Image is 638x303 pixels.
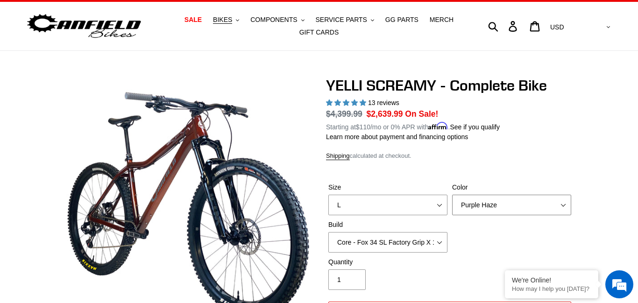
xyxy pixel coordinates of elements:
div: We're Online! [512,276,591,284]
label: Color [452,183,571,192]
span: MERCH [430,16,454,24]
a: SALE [180,14,206,26]
img: d_696896380_company_1647369064580_696896380 [30,47,53,70]
a: GIFT CARDS [295,26,344,39]
s: $4,399.99 [326,109,362,119]
label: Size [328,183,447,192]
span: $2,639.99 [367,109,403,119]
span: SALE [184,16,202,24]
p: How may I help you today? [512,285,591,292]
a: See if you qualify - Learn more about Affirm Financing (opens in modal) [450,123,500,131]
img: Canfield Bikes [26,12,142,41]
div: Navigation go back [10,51,24,65]
a: GG PARTS [381,14,423,26]
label: Build [328,220,447,230]
button: COMPONENTS [246,14,309,26]
span: SERVICE PARTS [315,16,367,24]
span: $110 [356,123,370,131]
button: SERVICE PARTS [311,14,378,26]
button: BIKES [208,14,244,26]
span: On Sale! [405,108,438,120]
span: GIFT CARDS [299,28,339,36]
div: calculated at checkout. [326,151,574,161]
span: 13 reviews [368,99,399,106]
a: Shipping [326,152,350,160]
a: Learn more about payment and financing options [326,133,468,141]
span: COMPONENTS [250,16,297,24]
label: Quantity [328,257,447,267]
span: 5.00 stars [326,99,368,106]
p: Starting at /mo or 0% APR with . [326,120,500,132]
span: Affirm [428,122,448,130]
span: BIKES [213,16,232,24]
a: MERCH [425,14,458,26]
div: Chat with us now [63,52,171,64]
h1: YELLI SCREAMY - Complete Bike [326,77,574,94]
div: Minimize live chat window [153,5,176,27]
span: GG PARTS [385,16,418,24]
textarea: Type your message and hit 'Enter' [5,203,178,236]
span: We're online! [54,92,129,186]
